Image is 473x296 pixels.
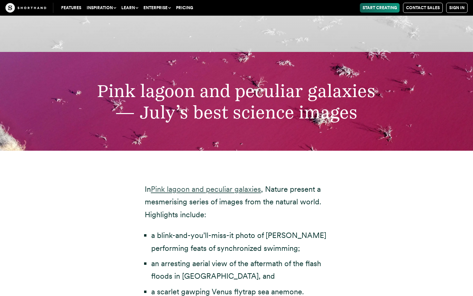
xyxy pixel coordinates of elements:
[360,3,400,13] a: Start Creating
[119,3,141,13] button: Learn
[173,3,196,13] a: Pricing
[151,257,328,283] li: an arresting aerial view of the aftermath of the flash floods in [GEOGRAPHIC_DATA], and
[58,3,84,13] a: Features
[145,183,328,221] p: In , Nature present a mesmerising series of images from the natural world. Highlights include:
[403,3,443,13] a: Contact Sales
[151,229,328,255] li: a blink-and-you’ll-miss-it photo of [PERSON_NAME] performing feats of synchronized swimming;
[5,3,46,13] img: The Craft
[151,185,261,193] a: Pink lagoon and peculiar galaxies
[84,3,119,13] button: Inspiration
[141,3,173,13] button: Enterprise
[446,3,468,13] a: Sign in
[61,80,412,123] h2: Pink lagoon and peculiar galaxies — July’s best science images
